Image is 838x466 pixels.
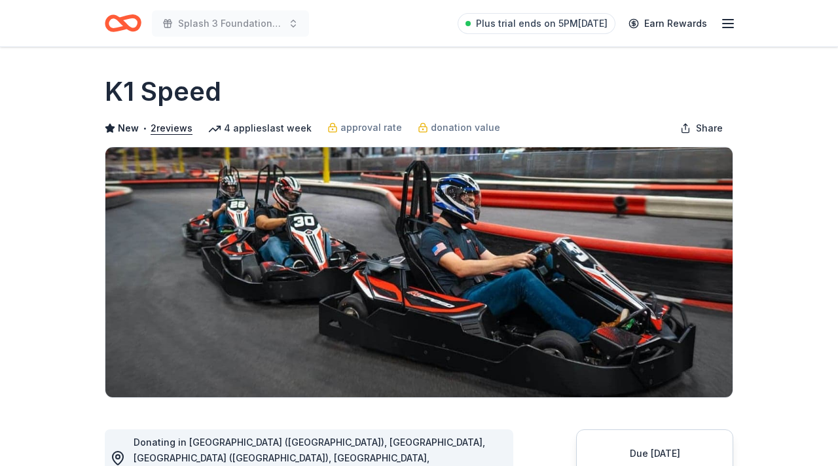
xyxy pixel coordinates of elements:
[152,10,309,37] button: Splash 3 Foundation Veteran Charities Golf Tournament
[151,120,192,136] button: 2reviews
[696,120,723,136] span: Share
[670,115,733,141] button: Share
[431,120,500,135] span: donation value
[178,16,283,31] span: Splash 3 Foundation Veteran Charities Golf Tournament
[418,120,500,135] a: donation value
[327,120,402,135] a: approval rate
[105,73,221,110] h1: K1 Speed
[105,8,141,39] a: Home
[340,120,402,135] span: approval rate
[208,120,312,136] div: 4 applies last week
[476,16,608,31] span: Plus trial ends on 5PM[DATE]
[592,446,717,461] div: Due [DATE]
[458,13,615,34] a: Plus trial ends on 5PM[DATE]
[105,147,733,397] img: Image for K1 Speed
[118,120,139,136] span: New
[143,123,147,134] span: •
[621,12,715,35] a: Earn Rewards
